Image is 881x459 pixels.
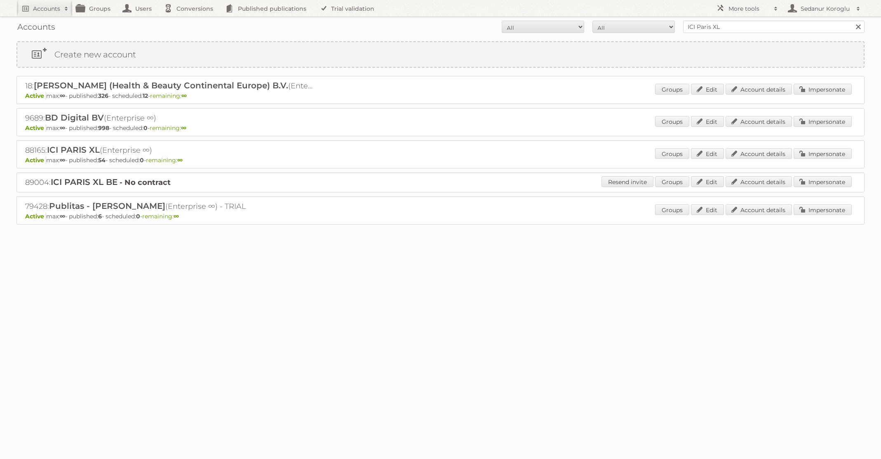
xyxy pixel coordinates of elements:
strong: 54 [98,156,106,164]
a: Account details [726,176,792,187]
a: Groups [655,204,689,215]
span: ICI PARIS XL [47,145,100,155]
a: Edit [691,116,724,127]
strong: 998 [98,124,109,132]
a: Impersonate [794,84,852,95]
a: Account details [726,116,792,127]
strong: - No contract [120,178,171,187]
a: Edit [691,148,724,159]
a: Impersonate [794,148,852,159]
h2: Accounts [33,5,60,13]
span: remaining: [146,156,183,164]
span: [PERSON_NAME] (Health & Beauty Continental Europe) B.V. [34,80,288,90]
p: max: - published: - scheduled: - [25,213,856,220]
a: Edit [691,84,724,95]
a: Account details [726,148,792,159]
span: Active [25,156,46,164]
strong: ∞ [181,124,186,132]
strong: 12 [143,92,148,99]
span: remaining: [150,124,186,132]
h2: 18: (Enterprise ∞) [25,80,314,91]
a: Account details [726,204,792,215]
span: remaining: [150,92,187,99]
h2: Sedanur Koroglu [799,5,852,13]
p: max: - published: - scheduled: - [25,156,856,164]
a: Edit [691,204,724,215]
strong: 326 [98,92,108,99]
a: Groups [655,116,689,127]
strong: 6 [98,213,102,220]
strong: ∞ [181,92,187,99]
h2: More tools [728,5,770,13]
strong: ∞ [60,156,65,164]
a: Impersonate [794,176,852,187]
strong: ∞ [60,213,65,220]
h2: 79428: (Enterprise ∞) - TRIAL [25,201,314,212]
a: Groups [655,176,689,187]
span: ICI PARIS XL BE [51,177,117,187]
span: Active [25,92,46,99]
h2: 9689: (Enterprise ∞) [25,113,314,123]
span: BD Digital BV [45,113,104,123]
span: Active [25,124,46,132]
strong: ∞ [60,124,65,132]
strong: ∞ [174,213,179,220]
strong: 0 [140,156,144,164]
a: 89004:ICI PARIS XL BE - No contract [25,178,171,187]
span: Publitas - [PERSON_NAME] [49,201,165,211]
a: Impersonate [794,116,852,127]
p: max: - published: - scheduled: - [25,92,856,99]
a: Resend invite [601,176,653,187]
a: Impersonate [794,204,852,215]
h2: 88165: (Enterprise ∞) [25,145,314,156]
strong: ∞ [60,92,65,99]
p: max: - published: - scheduled: - [25,124,856,132]
strong: 0 [136,213,140,220]
a: Edit [691,176,724,187]
a: Create new account [17,42,864,67]
a: Groups [655,84,689,95]
a: Account details [726,84,792,95]
a: Groups [655,148,689,159]
span: Active [25,213,46,220]
strong: 0 [143,124,148,132]
span: remaining: [142,213,179,220]
strong: ∞ [177,156,183,164]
